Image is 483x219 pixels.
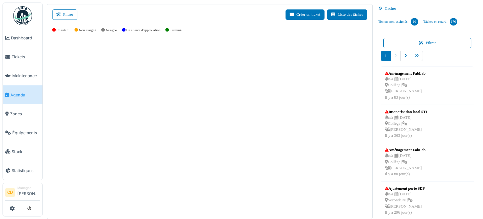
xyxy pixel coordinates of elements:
a: Tâches en retard [421,13,460,30]
span: Maintenance [12,73,40,79]
div: Cacher [376,4,479,13]
label: Assigné [106,27,117,33]
li: CD [5,188,15,197]
a: Tickets [3,48,42,66]
a: Tickets non-assignés [376,13,421,30]
a: CD Manager[PERSON_NAME] [5,186,40,201]
div: Insonorisation local 5T1 [385,109,428,115]
span: Tickets [12,54,40,60]
div: 170 [450,18,457,26]
div: Ajustement porte SDP [385,186,425,191]
label: Terminé [170,27,181,33]
button: Filtrer [383,38,472,48]
div: Aménagement FabLab [385,147,426,153]
span: Agenda [10,92,40,98]
a: Ajustement porte SDP n/a |[DATE] Secondaire | [PERSON_NAME]Il y a 296 jour(s) [383,184,426,217]
label: En attente d'approbation [126,27,160,33]
a: Maintenance [3,66,42,85]
button: Créer un ticket [286,9,325,20]
a: Stock [3,142,42,161]
img: Badge_color-CXgf-gQk.svg [13,6,32,25]
li: [PERSON_NAME] [17,186,40,199]
a: Agenda [3,85,42,104]
label: En retard [57,27,69,33]
div: n/a | [DATE] Secondaire | [PERSON_NAME] Il y a 296 jour(s) [385,191,425,216]
div: Aménagement FabLab [385,71,426,76]
a: Zones [3,104,42,123]
a: Dashboard [3,29,42,48]
nav: pager [381,51,474,66]
div: Manager [17,186,40,190]
a: Équipements [3,123,42,142]
span: Stock [12,149,40,155]
button: Filtrer [52,9,77,20]
span: Dashboard [11,35,40,41]
span: Zones [10,111,40,117]
a: Statistiques [3,161,42,180]
span: Statistiques [12,168,40,174]
a: Aménagement FabLab n/a |[DATE] Collège | [PERSON_NAME]Il y a 83 jour(s) [383,69,427,102]
div: n/a | [DATE] Collège | [PERSON_NAME] Il y a 83 jour(s) [385,76,426,101]
div: n/a | [DATE] Collège | [PERSON_NAME] Il y a 363 jour(s) [385,115,428,139]
div: 16 [411,18,418,26]
button: Liste des tâches [327,9,367,20]
span: Équipements [12,130,40,136]
a: 1 [381,51,391,61]
a: Insonorisation local 5T1 n/a |[DATE] Collège | [PERSON_NAME]Il y a 363 jour(s) [383,107,429,141]
a: 2 [391,51,401,61]
a: Aménagement FabLab n/a |[DATE] Collège | [PERSON_NAME]Il y a 80 jour(s) [383,146,427,179]
label: Non assigné [79,27,96,33]
div: n/a | [DATE] Collège | [PERSON_NAME] Il y a 80 jour(s) [385,153,426,177]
